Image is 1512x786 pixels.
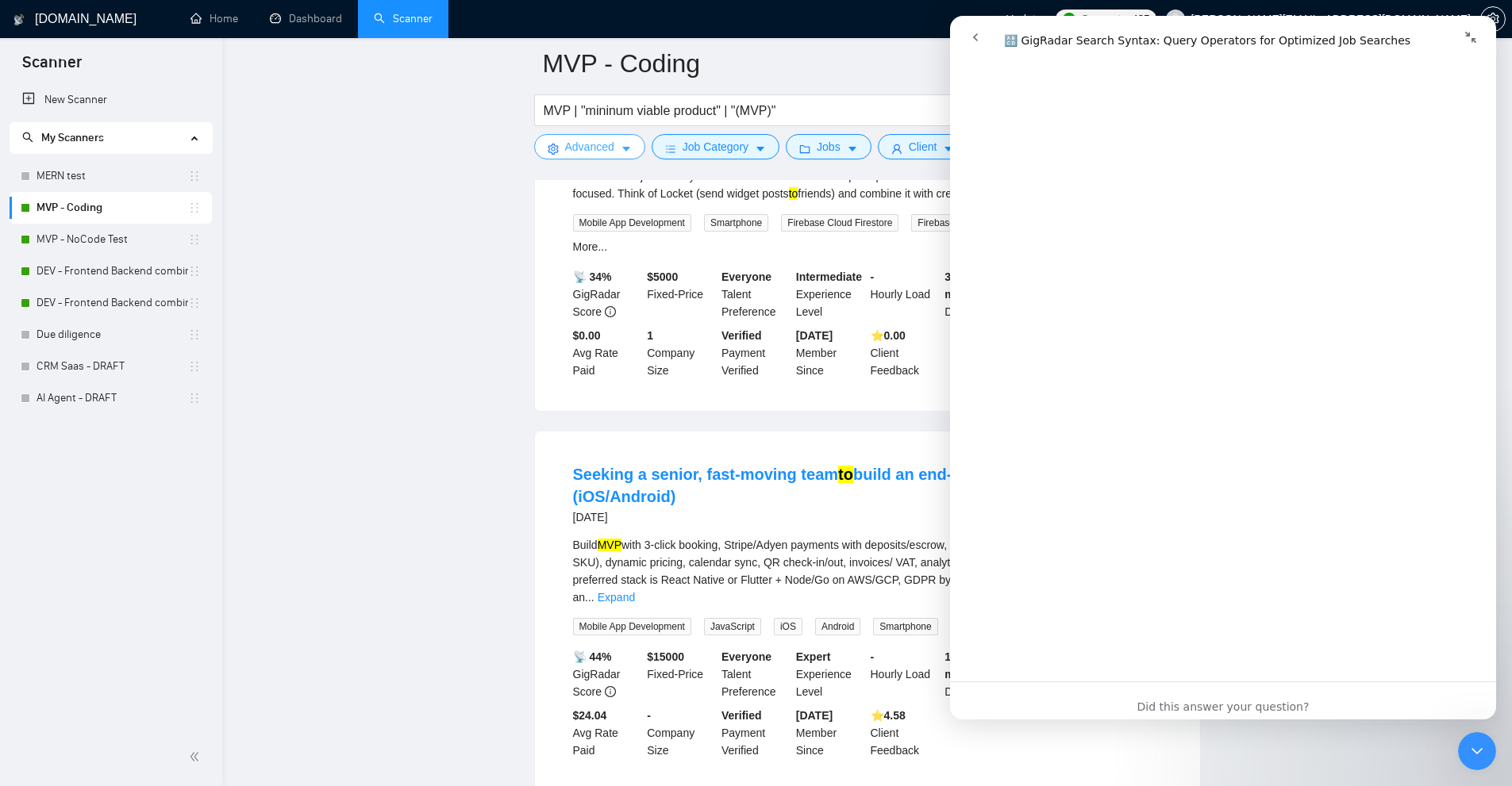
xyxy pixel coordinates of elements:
div: Payment Verified [718,327,793,379]
a: MVP - NoCode Test [37,224,188,255]
b: Verified [721,709,762,722]
div: Experience Level [793,268,868,320]
li: CRM Saas - DRAFT [10,351,212,382]
a: MERN test [37,160,188,192]
span: neutral face reaction [252,701,294,733]
div: Talent Preference [718,648,793,700]
li: MERN test [10,160,212,192]
span: setting [548,143,559,155]
span: setting [1481,13,1505,25]
a: homeHome [190,12,238,25]
div: Hourly Load [868,268,942,320]
span: info-circle [605,686,616,697]
span: Smartphone [704,214,768,232]
span: holder [188,201,201,214]
div: Fixed-Price [644,648,718,700]
span: Mobile App Development [573,618,691,635]
button: folderJobscaret-down [786,134,871,159]
span: Client [909,138,937,155]
b: 📡 44% [573,650,612,663]
b: 1 to 3 months [945,650,985,681]
b: 3 to 6 months [945,270,985,301]
div: Build with 3-click booking, Stripe/Adyen payments with deposits/escrow, KYC, e-sign, geo-search, ... [573,536,1162,606]
mark: to [838,466,853,483]
span: holder [188,297,201,309]
b: Everyone [721,650,771,663]
li: DEV - Frontend Backend combinations EU, UAE [10,287,212,319]
a: Due diligence [37,319,188,351]
span: 😐 [261,701,284,733]
span: caret-down [755,143,766,155]
b: ⭐️ 4.58 [871,709,906,722]
span: Android [815,618,860,635]
b: 📡 34% [573,270,612,283]
span: 😞 [220,701,243,733]
b: Everyone [721,270,771,283]
span: holder [188,265,201,278]
span: disappointed reaction [211,701,252,733]
span: holder [188,392,201,405]
button: barsJob Categorycaret-down [652,134,779,159]
span: Scanner [10,51,94,84]
a: searchScanner [374,12,433,25]
img: upwork-logo.png [1063,13,1075,25]
div: Avg Rate Paid [570,327,644,379]
mark: MVP [598,539,621,551]
span: JavaScript [704,618,761,635]
b: [DATE] [796,329,833,342]
span: search [22,132,33,143]
div: Client Feedback [868,707,942,759]
b: - [647,709,651,722]
a: New Scanner [22,84,199,116]
span: bars [665,143,676,155]
b: $ 5000 [647,270,678,283]
div: Member Since [793,707,868,759]
div: Duration [941,648,1016,700]
div: GigRadar Score [570,268,644,320]
span: Firebase Realtime Database [911,214,1045,232]
input: Search Freelance Jobs... [544,101,968,121]
a: CRM Saas - DRAFT [37,351,188,382]
div: Company Size [644,327,718,379]
b: - [871,650,875,663]
img: logo [13,7,25,33]
a: MVP - Coding [37,192,188,224]
div: [DATE] [573,508,1162,527]
div: Payment Verified [718,707,793,759]
li: DEV - Frontend Backend combinations US CAN, AUS QATAR [10,255,212,287]
div: Company Size [644,707,718,759]
span: user [891,143,902,155]
a: Seeking a senior, fast-moving teamtobuild an end-to-end rental marketplace (iOS/Android) [573,466,1145,505]
span: iOS [774,618,802,635]
b: [DATE] [796,709,833,722]
span: 😃 [302,701,325,733]
b: Intermediate [796,270,862,283]
span: holder [188,328,201,341]
span: holder [188,170,201,182]
span: Mobile App Development [573,214,691,232]
b: Verified [721,329,762,342]
span: Firebase Cloud Firestore [781,214,898,232]
a: setting [1480,13,1506,25]
span: 435 [1132,10,1149,28]
li: New Scanner [10,84,212,116]
div: Hourly Load [868,648,942,700]
button: settingAdvancedcaret-down [534,134,645,159]
span: info-circle [605,306,616,317]
b: 1 [647,329,653,342]
iframe: Intercom live chat [950,16,1496,719]
li: Due diligence [10,319,212,351]
div: Member Since [793,327,868,379]
mark: to [789,187,798,200]
a: More... [573,240,608,253]
div: Client Feedback [868,327,942,379]
b: $0.00 [573,329,601,342]
b: - [871,270,875,283]
span: caret-down [847,143,858,155]
a: DEV - Frontend Backend combinations US CAN, AUS [GEOGRAPHIC_DATA] [37,255,188,287]
b: $24.04 [573,709,607,722]
input: Scanner name... [543,44,1168,83]
span: My Scanners [22,131,104,144]
iframe: Intercom live chat [1458,732,1496,770]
